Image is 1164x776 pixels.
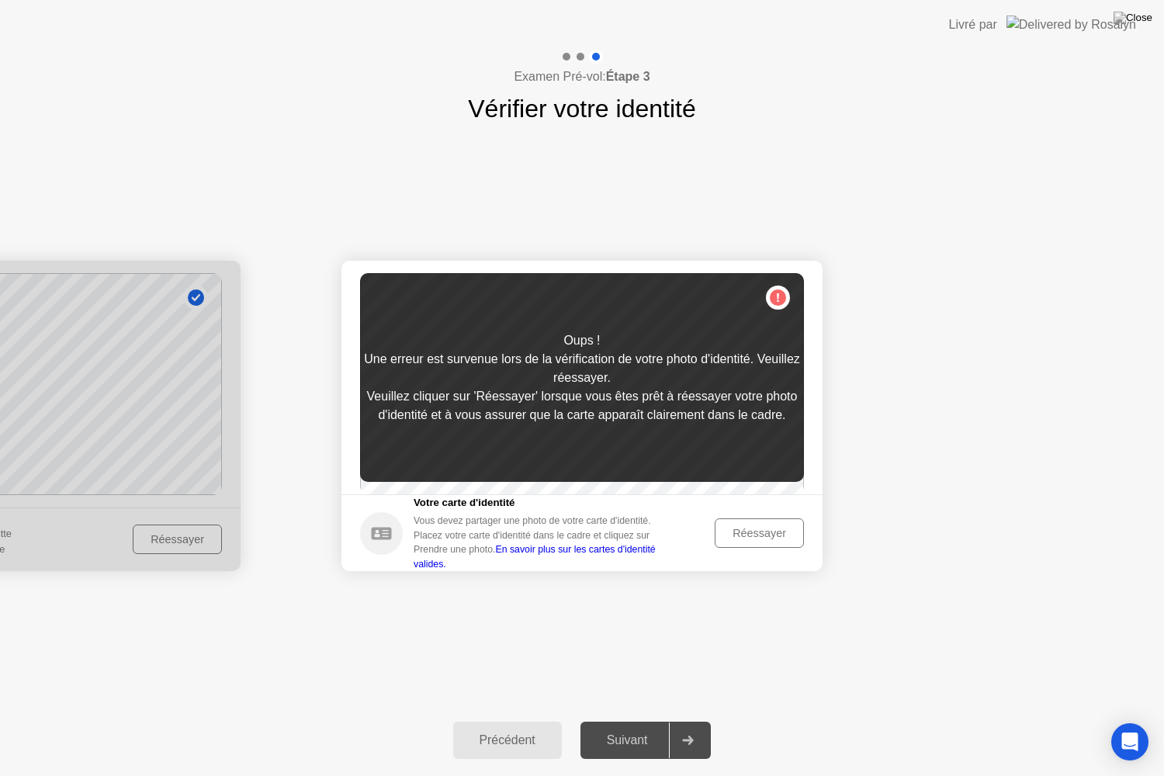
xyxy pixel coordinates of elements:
a: En savoir plus sur les cartes d'identité valides. [414,544,656,569]
div: Réessayer [720,527,799,539]
div: Une erreur est survenue lors de la vérification de votre photo d'identité. Veuillez réessayer. [360,350,804,387]
div: Vous devez partager une photo de votre carte d'identité. Placez votre carte d'identité dans le ca... [414,514,674,571]
h4: Examen Pré-vol: [514,68,650,86]
button: Précédent [453,722,562,759]
div: Précédent [458,733,557,747]
img: Close [1114,12,1152,24]
div: Livré par [949,16,997,34]
div: Oups ! [563,331,600,350]
button: Réessayer [715,518,804,548]
button: Suivant [580,722,712,759]
b: Étape 3 [606,70,650,83]
div: Open Intercom Messenger [1111,723,1148,760]
div: Veuillez cliquer sur 'Réessayer' lorsque vous êtes prêt à réessayer votre photo d'identité et à v... [360,387,804,424]
h1: Vérifier votre identité [468,90,695,127]
img: Delivered by Rosalyn [1006,16,1136,33]
h5: Votre carte d'identité [414,495,674,511]
div: Suivant [585,733,670,747]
